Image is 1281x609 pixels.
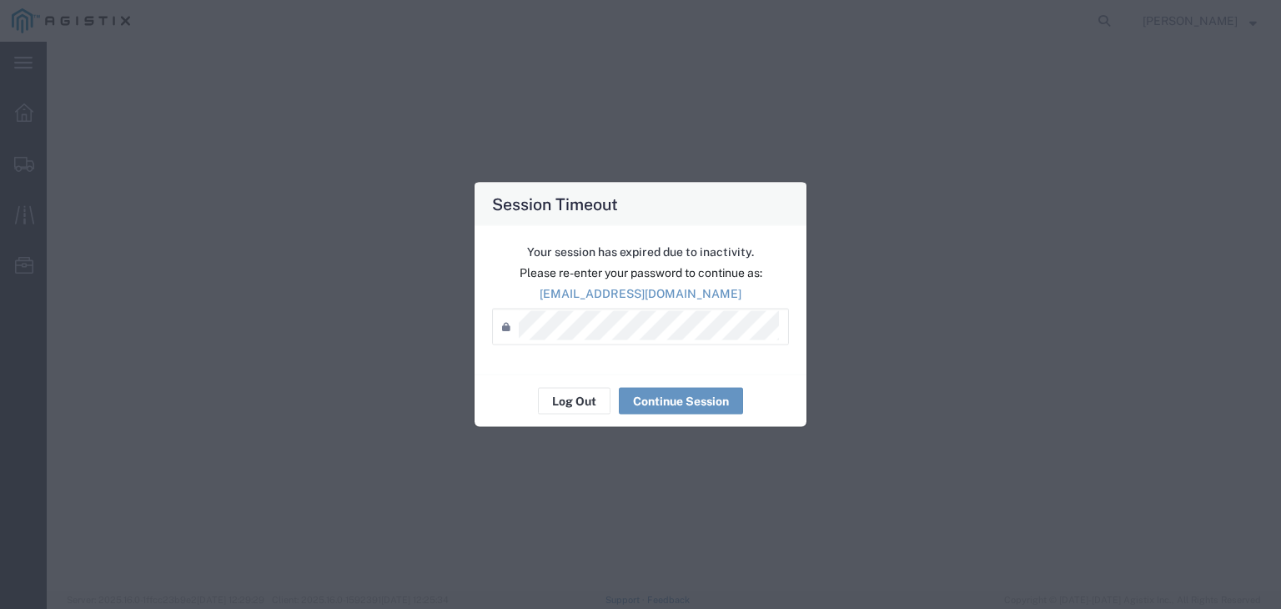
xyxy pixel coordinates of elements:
p: Please re-enter your password to continue as: [492,264,789,282]
button: Log Out [538,388,610,415]
button: Continue Session [619,388,743,415]
h4: Session Timeout [492,192,618,216]
p: Your session has expired due to inactivity. [492,244,789,261]
p: [EMAIL_ADDRESS][DOMAIN_NAME] [492,285,789,303]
